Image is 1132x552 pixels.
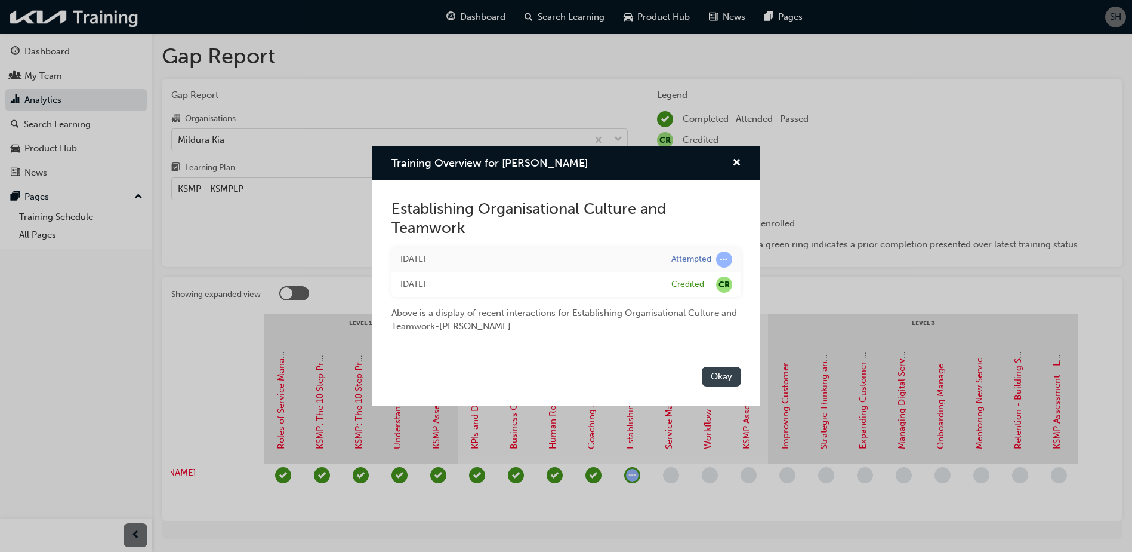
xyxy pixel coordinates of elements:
[400,253,653,266] div: Fri Jul 25 2025 15:16:34 GMT+1000 (Australian Eastern Standard Time)
[716,277,732,293] span: null-icon
[372,146,760,405] div: Training Overview for Steven Hunt
[671,254,711,265] div: Attempted
[400,278,653,292] div: Fri Jul 25 2025 10:00:00 GMT+1000 (Australian Eastern Standard Time)
[702,367,741,387] button: Okay
[391,297,741,333] div: Above is a display of recent interactions for Establishing Organisational Culture and Teamwork - ...
[671,279,704,290] div: Credited
[391,200,741,238] h2: Establishing Organisational Culture and Teamwork
[391,157,588,170] span: Training Overview for [PERSON_NAME]
[732,158,741,169] span: cross-icon
[716,252,732,268] span: learningRecordVerb_ATTEMPT-icon
[732,156,741,171] button: cross-icon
